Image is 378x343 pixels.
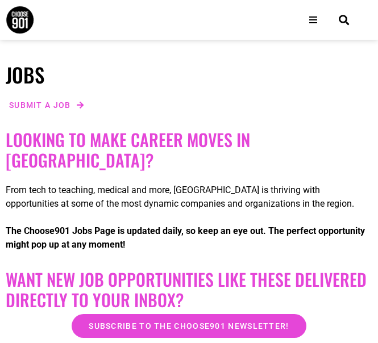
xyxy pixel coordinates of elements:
[6,183,372,211] p: From tech to teaching, medical and more, [GEOGRAPHIC_DATA] is thriving with opportunities at some...
[335,11,354,30] div: Search
[6,269,372,310] h2: Want New Job Opportunities like these Delivered Directly to your Inbox?
[6,225,365,250] strong: The Choose901 Jobs Page is updated daily, so keep an eye out. The perfect opportunity might pop u...
[6,98,88,112] a: Submit a job
[89,322,289,330] span: Subscribe to the Choose901 newsletter!
[72,314,306,338] a: Subscribe to the Choose901 newsletter!
[303,10,323,30] div: Open/Close Menu
[6,129,372,170] h2: Looking to make career moves in [GEOGRAPHIC_DATA]?
[9,101,71,109] span: Submit a job
[6,62,372,86] h1: Jobs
